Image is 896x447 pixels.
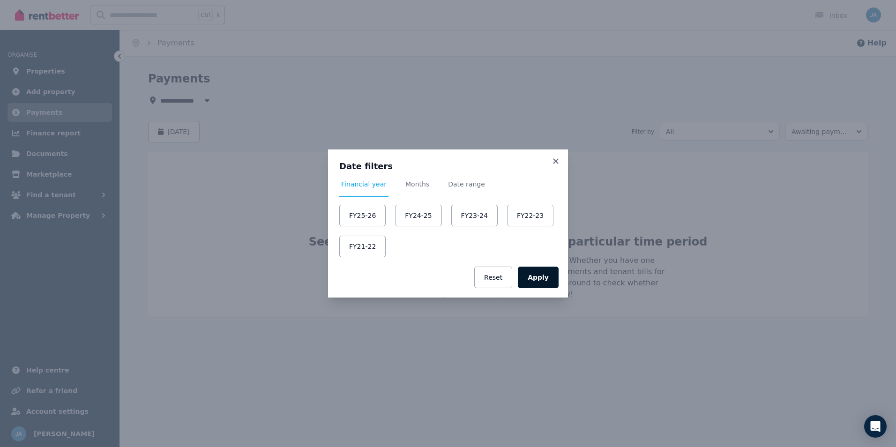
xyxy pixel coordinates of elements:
[339,205,386,226] button: FY25-26
[864,415,887,438] div: Open Intercom Messenger
[518,267,559,288] button: Apply
[339,161,557,172] h3: Date filters
[448,179,485,189] span: Date range
[451,205,498,226] button: FY23-24
[339,179,557,197] nav: Tabs
[507,205,553,226] button: FY22-23
[395,205,441,226] button: FY24-25
[474,267,512,288] button: Reset
[405,179,429,189] span: Months
[339,236,386,257] button: FY21-22
[341,179,387,189] span: Financial year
